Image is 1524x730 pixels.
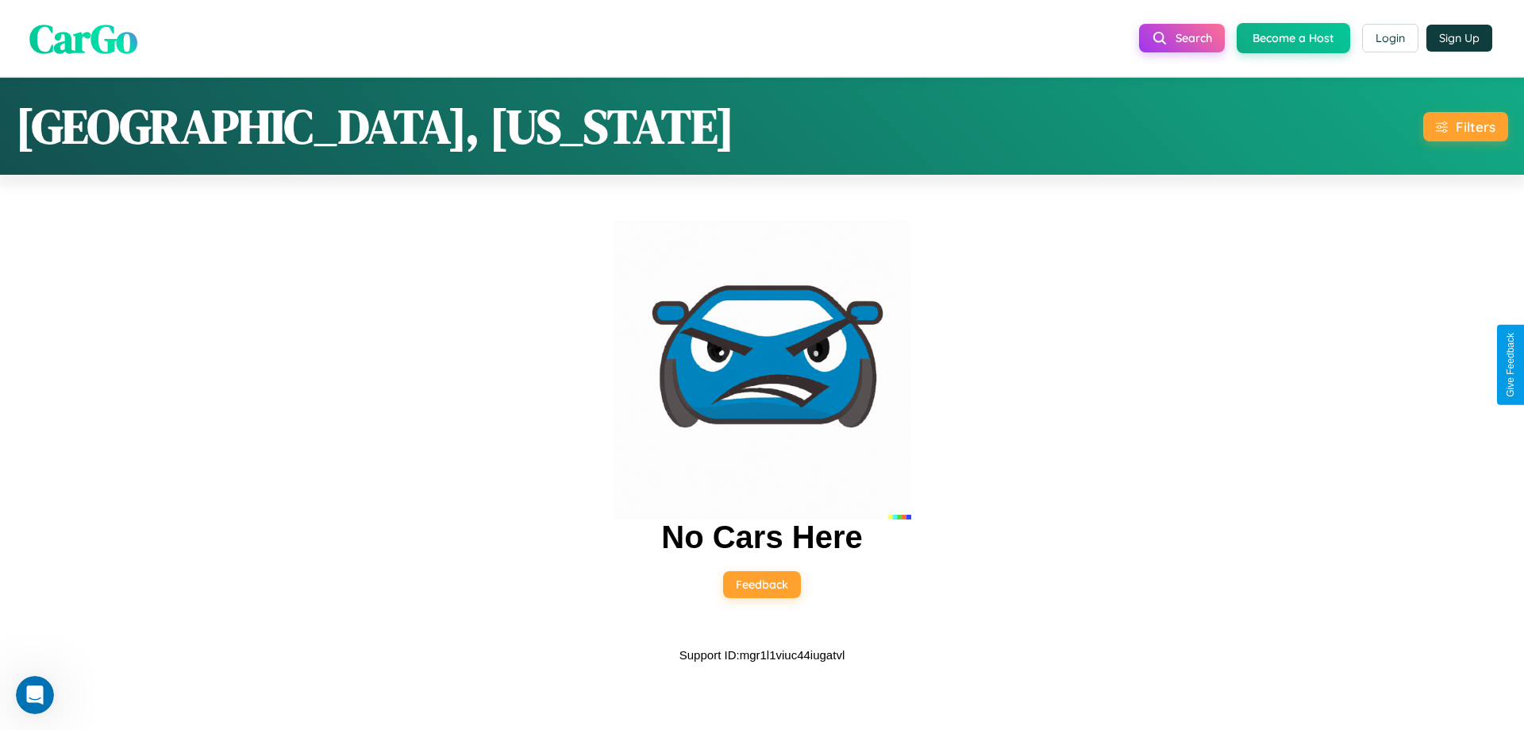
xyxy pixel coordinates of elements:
button: Login [1362,24,1418,52]
h2: No Cars Here [661,519,862,555]
div: Give Feedback [1505,333,1516,397]
button: Become a Host [1237,23,1350,53]
span: CarGo [29,10,137,65]
button: Feedback [723,571,801,598]
img: car [613,221,911,519]
h1: [GEOGRAPHIC_DATA], [US_STATE] [16,94,734,159]
iframe: Intercom live chat [16,676,54,714]
span: Search [1176,31,1212,45]
button: Search [1139,24,1225,52]
button: Filters [1423,112,1508,141]
button: Sign Up [1426,25,1492,52]
p: Support ID: mgr1l1viuc44iugatvl [679,644,845,666]
div: Filters [1456,118,1495,135]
